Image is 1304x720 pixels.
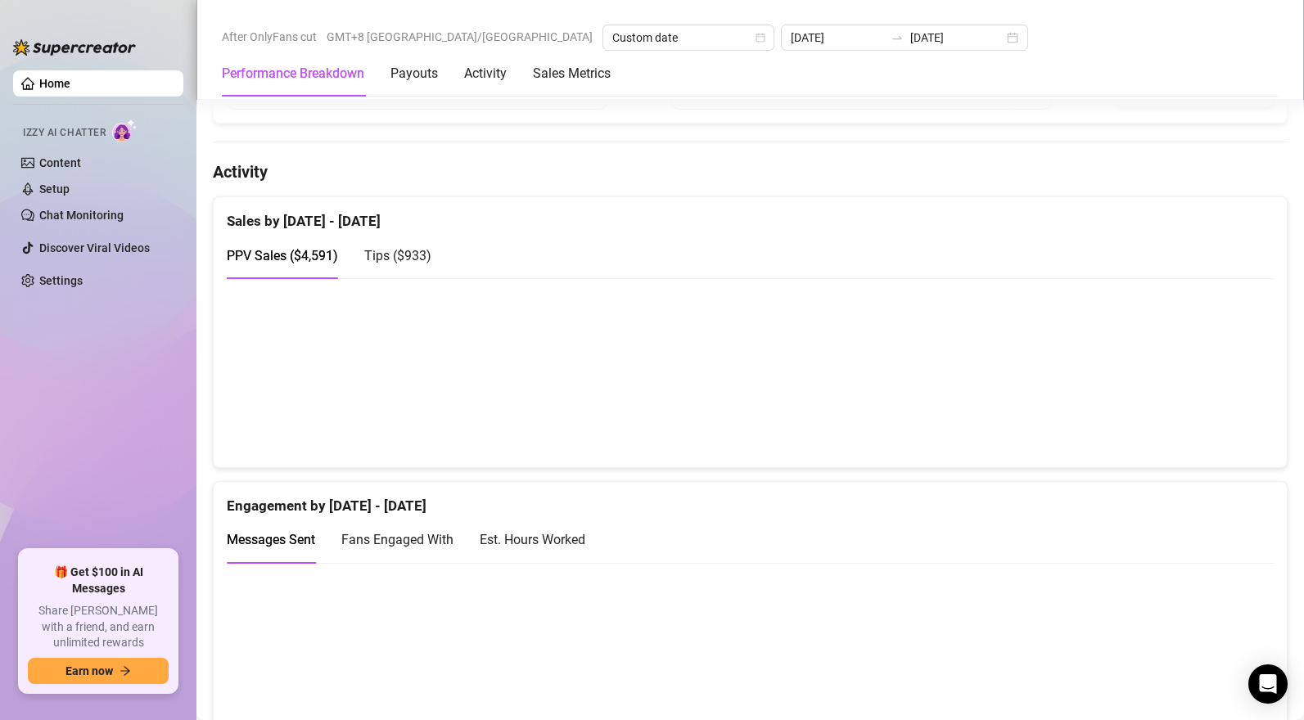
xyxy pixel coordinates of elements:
[65,664,113,677] span: Earn now
[39,156,81,169] a: Content
[222,25,317,49] span: After OnlyFans cut
[13,39,136,56] img: logo-BBDzfeDw.svg
[227,197,1274,232] div: Sales by [DATE] - [DATE]
[612,25,765,50] span: Custom date
[480,529,585,550] div: Est. Hours Worked
[39,274,83,287] a: Settings
[464,64,507,83] div: Activity
[341,532,453,547] span: Fans Engaged With
[227,532,315,547] span: Messages Sent
[28,565,169,596] span: 🎁 Get $100 in AI Messages
[227,482,1274,517] div: Engagement by [DATE] - [DATE]
[891,31,904,44] span: to
[910,29,1004,47] input: End date
[1248,664,1288,704] div: Open Intercom Messenger
[791,29,884,47] input: Start date
[213,160,1288,183] h4: Activity
[222,64,364,83] div: Performance Breakdown
[28,658,169,684] button: Earn nowarrow-right
[390,64,438,83] div: Payouts
[227,248,338,263] span: PPV Sales ( $4,591 )
[533,64,611,83] div: Sales Metrics
[39,77,70,90] a: Home
[39,209,124,222] a: Chat Monitoring
[364,248,431,263] span: Tips ( $933 )
[112,119,138,142] img: AI Chatter
[39,241,150,254] a: Discover Viral Videos
[327,25,593,49] span: GMT+8 [GEOGRAPHIC_DATA]/[GEOGRAPHIC_DATA]
[28,603,169,651] span: Share [PERSON_NAME] with a friend, and earn unlimited rewards
[120,665,131,677] span: arrow-right
[756,33,765,43] span: calendar
[23,125,106,141] span: Izzy AI Chatter
[39,182,70,196] a: Setup
[891,31,904,44] span: swap-right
